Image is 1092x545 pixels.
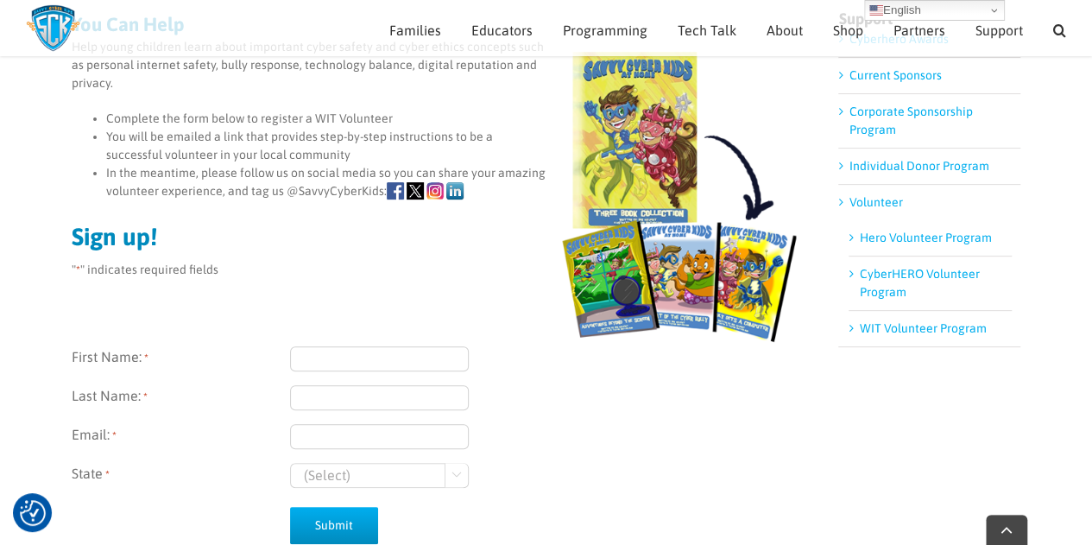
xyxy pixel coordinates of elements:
button: Consent Preferences [20,500,46,526]
img: Revisit consent button [20,500,46,526]
img: icons-X.png [407,182,424,200]
label: First Name: [72,346,290,371]
a: Hero Volunteer Program [859,231,991,244]
a: WIT Volunteer Program [859,321,986,335]
span: Tech Talk [678,23,736,37]
a: CyberHERO Volunteer Program [859,267,979,299]
label: State [72,463,290,488]
img: icons-Instagram.png [426,182,444,200]
img: icons-Facebook.png [387,182,404,200]
img: Savvy Cyber Kids Logo [26,4,80,52]
span: Shop [833,23,863,37]
span: Support [975,23,1023,37]
input: Submit [290,507,378,544]
span: About [767,23,803,37]
li: You will be emailed a link that provides step-by-step instructions to be a successful volunteer i... [106,128,801,164]
p: Help young children learn about important cyber safety and cyber ethics concepts such as personal... [72,38,801,92]
span: Families [389,23,441,37]
span: Programming [563,23,647,37]
img: icons-linkedin.png [446,182,464,200]
a: Individual Donor Program [849,159,988,173]
img: en [869,3,883,17]
a: Corporate Sponsorship Program [849,105,972,136]
span: Educators [471,23,533,37]
li: In the meantime, please follow us on social media so you can share your amazing volunteer experie... [106,164,801,200]
a: Volunteer [849,195,902,209]
li: Complete the form below to register a WIT Volunteer [106,110,801,128]
span: Partners [893,23,945,37]
h2: Sign up! [72,225,801,249]
label: Last Name: [72,385,290,410]
p: " " indicates required fields [72,261,801,279]
label: Email: [72,424,290,449]
a: Current Sponsors [849,68,941,82]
